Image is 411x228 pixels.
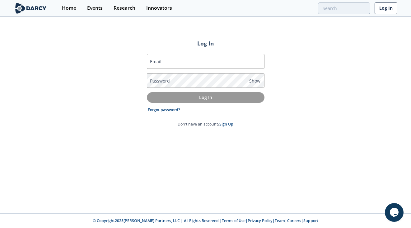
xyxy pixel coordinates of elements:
[222,218,245,223] a: Terms of Use
[178,121,233,127] p: Don't have an account?
[151,94,260,101] p: Log In
[148,107,180,113] a: Forgot password?
[287,218,301,223] a: Careers
[147,92,264,102] button: Log In
[249,78,260,84] span: Show
[147,39,264,47] h2: Log In
[318,2,370,14] input: Advanced Search
[150,58,161,65] label: Email
[14,3,48,14] img: logo-wide.svg
[219,121,233,127] a: Sign Up
[114,6,135,11] div: Research
[150,78,170,84] label: Password
[303,218,318,223] a: Support
[87,6,103,11] div: Events
[62,6,76,11] div: Home
[385,203,405,222] iframe: chat widget
[248,218,273,223] a: Privacy Policy
[146,6,172,11] div: Innovators
[15,218,396,224] p: © Copyright 2025 [PERSON_NAME] Partners, LLC | All Rights Reserved | | | | |
[275,218,285,223] a: Team
[375,2,397,14] a: Log In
